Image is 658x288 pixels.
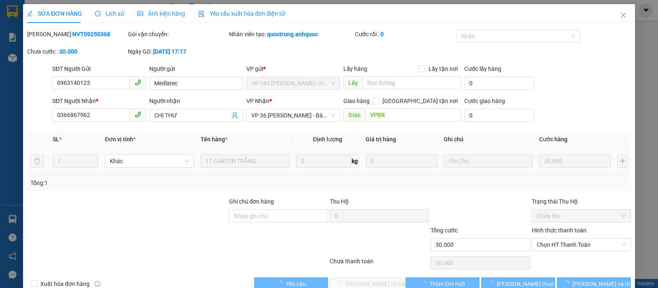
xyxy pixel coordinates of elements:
span: Giá trị hàng [366,136,396,143]
b: 0 [380,31,384,37]
span: kg [351,155,359,168]
div: Cước rồi : [355,30,454,39]
input: Ghi chú đơn hàng [229,209,328,222]
span: clock-circle [95,11,101,16]
li: Anh Quốc Limousine [4,4,119,35]
span: loading [277,281,286,286]
span: Khác [110,155,189,167]
div: Tổng: 1 [30,178,255,187]
span: Lấy hàng [343,66,367,72]
span: VP 36 Lê Thành Duy - Bà Rịa [251,109,335,122]
input: Cước lấy hàng [464,77,534,90]
div: Chưa cước : [27,47,126,56]
span: Ảnh kiện hàng [137,10,185,17]
div: Nhân viên tạo: [229,30,354,39]
input: VD: Bàn, Ghế [201,155,290,168]
button: delete [30,155,44,168]
li: VP VP 184 [PERSON_NAME] - HCM [4,44,57,72]
span: SL [53,136,59,143]
b: NVT09250368 [72,31,110,37]
span: edit [27,11,33,16]
span: Lịch sử [95,10,124,17]
span: VP Nhận [246,98,269,104]
span: Lấy tận nơi [425,64,461,73]
span: Tổng cước [431,227,458,234]
span: Lấy [343,76,362,89]
span: VP 184 Nguyễn Văn Trỗi - HCM [251,77,335,89]
div: VP gửi [246,64,340,73]
img: icon [198,11,205,17]
li: VP VP 36 [PERSON_NAME] - Bà Rịa [57,44,109,72]
span: Chưa thu [537,210,626,222]
span: Yêu cầu xuất hóa đơn điện tử [198,10,285,17]
span: SỬA ĐƠN HÀNG [27,10,82,17]
input: Dọc đường [362,76,461,89]
label: Hình thức thanh toán [532,227,586,234]
div: Người nhận [149,96,243,105]
label: Cước lấy hàng [464,66,501,72]
span: info-circle [95,281,100,287]
input: Cước giao hàng [464,109,534,122]
span: picture [137,11,143,16]
input: 0 [539,155,611,168]
span: Chọn HT Thanh Toán [537,239,626,251]
label: Cước giao hàng [464,98,505,104]
input: 0 [366,155,437,168]
label: Ghi chú đơn hàng [229,198,274,205]
span: phone [134,111,141,118]
span: Cước hàng [539,136,568,143]
span: loading [563,281,572,286]
div: SĐT Người Nhận [52,96,146,105]
div: Trạng thái Thu Hộ [532,197,631,206]
div: Người gửi [149,64,243,73]
span: Thu Hộ [330,198,349,205]
span: close [620,12,627,19]
div: SĐT Người Gửi [52,64,146,73]
div: Chưa thanh toán [329,257,430,271]
button: Close [612,4,635,27]
input: Ghi Chú [444,155,533,168]
span: [GEOGRAPHIC_DATA] tận nơi [379,96,461,105]
span: loading [488,281,497,286]
b: quoctrung.anhquoc [267,31,318,37]
th: Ghi chú [440,131,536,148]
span: Đơn vị tính [105,136,136,143]
span: Giao [343,108,365,122]
b: [DATE] 17:17 [153,48,186,55]
div: Ngày GD: [128,47,227,56]
span: loading [420,281,429,286]
span: phone [134,79,141,86]
span: Định lượng [313,136,342,143]
span: Giao hàng [343,98,370,104]
div: [PERSON_NAME]: [27,30,126,39]
b: 30.000 [59,48,77,55]
div: Gói vận chuyển: [128,30,227,39]
span: user-add [232,112,238,119]
button: plus [617,155,628,168]
span: Tên hàng [201,136,227,143]
input: Dọc đường [365,108,461,122]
